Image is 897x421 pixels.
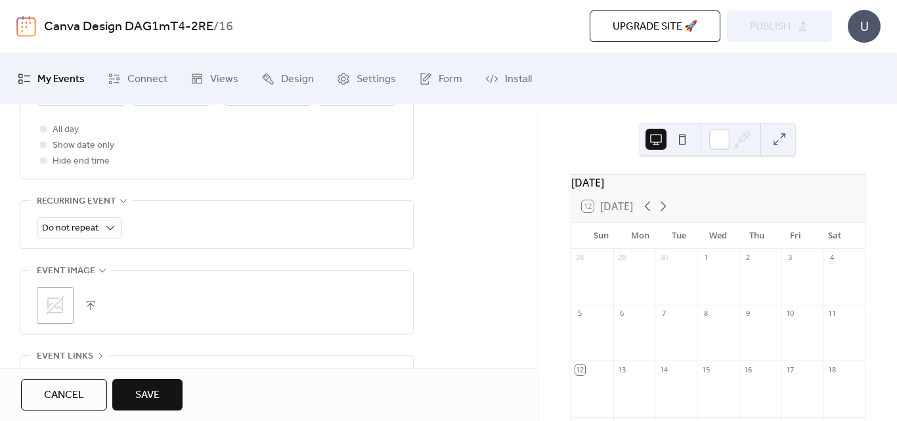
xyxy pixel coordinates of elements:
div: 8 [701,309,711,319]
div: ; [37,287,74,324]
button: Cancel [21,379,107,410]
a: Form [409,58,472,99]
a: Views [181,58,248,99]
div: 9 [743,309,753,319]
span: My Events [37,69,85,90]
span: Views [210,69,238,90]
span: All day [53,122,79,138]
span: Recurring event [37,194,116,210]
a: Connect [98,58,177,99]
div: 16 [743,365,753,374]
span: Settings [357,69,396,90]
div: 11 [827,309,837,319]
span: Cancel [44,388,84,403]
a: Install [475,58,542,99]
span: Connect [127,69,167,90]
div: 10 [785,309,795,319]
div: Thu [737,223,776,249]
div: Fri [776,223,815,249]
a: My Events [8,58,95,99]
span: Event image [37,263,95,279]
div: 14 [659,365,668,374]
div: 1 [701,253,711,263]
span: Do not repeat [42,219,98,237]
div: 29 [617,253,627,263]
div: [DATE] [571,175,865,190]
div: 15 [701,365,711,374]
span: Install [505,69,532,90]
div: 4 [827,253,837,263]
div: 6 [617,309,627,319]
a: Canva Design DAG1mT4-2RE [44,14,213,39]
a: Settings [327,58,406,99]
div: ••• [20,356,413,384]
span: Event links [37,349,93,365]
div: 3 [785,253,795,263]
a: Design [252,58,324,99]
b: / [213,14,219,39]
div: 17 [785,365,795,374]
div: 12 [575,365,585,374]
b: 16 [219,14,233,39]
span: Save [135,388,160,403]
div: Sat [816,223,854,249]
span: Design [281,69,314,90]
div: 18 [827,365,837,374]
div: U [848,10,881,43]
div: Wed [699,223,737,249]
div: 13 [617,365,627,374]
div: Mon [621,223,659,249]
div: 5 [575,309,585,319]
span: Hide end time [53,154,110,169]
span: Show date only [53,138,114,154]
button: Save [112,379,183,410]
div: 7 [659,309,668,319]
div: Sun [582,223,621,249]
img: logo [16,16,36,37]
div: 30 [659,253,668,263]
div: 2 [743,253,753,263]
button: Upgrade site 🚀 [590,11,720,42]
div: 28 [575,253,585,263]
span: Form [439,69,462,90]
span: Upgrade site 🚀 [613,19,697,35]
div: Tue [659,223,698,249]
